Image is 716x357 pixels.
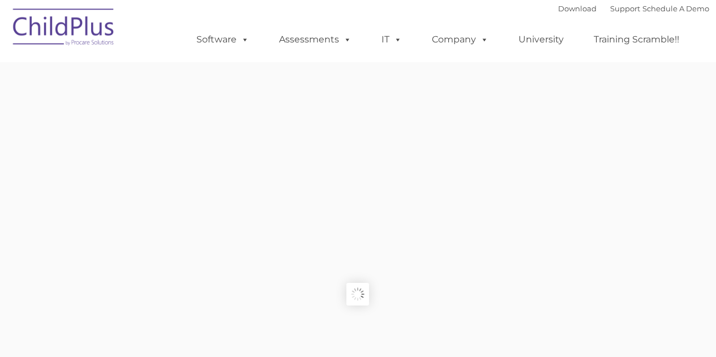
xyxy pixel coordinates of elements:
[610,4,640,13] a: Support
[421,28,500,51] a: Company
[185,28,260,51] a: Software
[582,28,691,51] a: Training Scramble!!
[558,4,597,13] a: Download
[507,28,575,51] a: University
[558,4,709,13] font: |
[370,28,413,51] a: IT
[642,4,709,13] a: Schedule A Demo
[7,1,121,57] img: ChildPlus by Procare Solutions
[268,28,363,51] a: Assessments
